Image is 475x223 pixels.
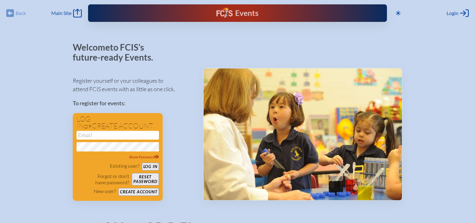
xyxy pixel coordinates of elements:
[77,116,159,130] h1: Log in create account
[447,10,458,16] span: Login
[132,173,159,186] button: Resetpassword
[129,155,159,159] span: Show Password
[77,131,159,140] input: Email
[142,163,159,171] button: Log in
[77,173,130,186] p: Forgot or don’t have password?
[73,42,160,62] p: Welcome to FCIS’s future-ready Events.
[94,188,116,194] p: New user?
[110,163,139,169] p: Existing user?
[204,68,402,200] img: Events
[73,77,193,93] p: Register yourself or your colleagues to attend FCIS events with as little as one click.
[173,7,302,19] div: FCIS Events — Future ready
[51,10,72,16] span: Main Site
[118,188,159,196] button: Create account
[84,123,92,130] span: or
[73,99,193,107] p: To register for events:
[51,9,82,17] a: Main Site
